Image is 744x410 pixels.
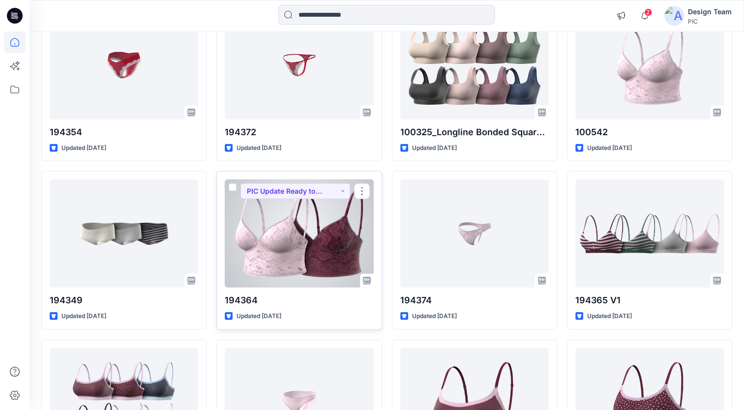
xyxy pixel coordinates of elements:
[225,11,373,119] a: 194372
[400,179,549,288] a: 194374
[61,143,106,153] p: Updated [DATE]
[50,11,198,119] a: 194354
[237,143,281,153] p: Updated [DATE]
[400,11,549,119] a: 100325_Longline Bonded Square Neck Bra
[575,179,724,288] a: 194365 V1
[225,125,373,139] p: 194372
[400,293,549,307] p: 194374
[644,8,652,16] span: 2
[61,311,106,322] p: Updated [DATE]
[688,18,732,25] div: PIC
[225,179,373,288] a: 194364
[237,311,281,322] p: Updated [DATE]
[50,179,198,288] a: 194349
[412,143,457,153] p: Updated [DATE]
[587,143,632,153] p: Updated [DATE]
[400,125,549,139] p: 100325_Longline Bonded Square Neck Bra
[664,6,684,26] img: avatar
[225,293,373,307] p: 194364
[575,293,724,307] p: 194365 V1
[688,6,732,18] div: Design Team
[575,125,724,139] p: 100542
[587,311,632,322] p: Updated [DATE]
[50,125,198,139] p: 194354
[575,11,724,119] a: 100542
[50,293,198,307] p: 194349
[412,311,457,322] p: Updated [DATE]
